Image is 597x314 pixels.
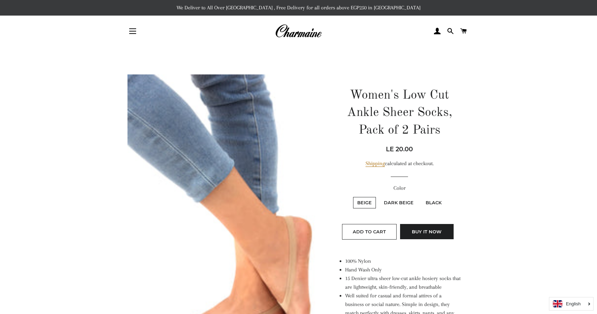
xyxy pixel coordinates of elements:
[338,87,461,139] h1: Women's Low Cut Ankle Sheer Socks, Pack of 2 Pairs
[345,275,461,290] span: 15 Denier ultra sheer low-cut ankle hosiery socks that are lightweight, skin-friendly, and breath...
[342,224,397,239] button: Add to Cart
[566,302,581,306] i: English
[275,24,322,39] img: Charmaine Egypt
[345,258,371,264] span: 100% Nylon
[353,197,376,208] label: Beige
[400,224,454,239] button: Buy it now
[421,197,446,208] label: Black
[338,159,461,168] div: calculated at checkout.
[386,145,413,153] span: LE 20.00
[338,184,461,192] label: Color
[345,267,382,273] span: Hand Wash Only
[380,197,418,208] label: Dark Beige
[553,300,590,307] a: English
[366,160,385,167] a: Shipping
[353,229,386,234] span: Add to Cart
